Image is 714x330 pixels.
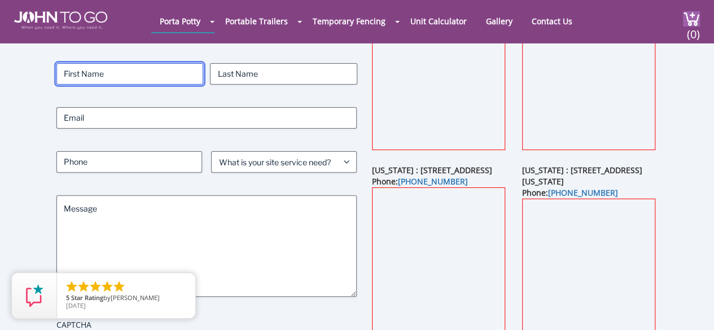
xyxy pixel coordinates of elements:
li:  [112,280,126,293]
li:  [100,280,114,293]
a: Porta Potty [151,10,209,32]
b: Phone: [372,176,468,187]
img: JOHN to go [14,11,107,29]
a: Contact Us [523,10,581,32]
b: [US_STATE] : [STREET_ADDRESS] [372,165,492,175]
input: Phone [56,151,202,173]
a: [PHONE_NUMBER] [548,187,618,198]
a: [PHONE_NUMBER] [398,176,468,187]
span: [PERSON_NAME] [111,293,160,302]
span: 5 [66,293,69,302]
li:  [65,280,78,293]
span: by [66,294,186,302]
b: Phone: [522,187,618,198]
input: Last Name [210,63,357,85]
span: (0) [686,17,700,42]
a: Portable Trailers [217,10,296,32]
span: [DATE] [66,301,86,310]
img: cart a [683,11,700,27]
a: Unit Calculator [402,10,475,32]
b: [US_STATE] : [STREET_ADDRESS][US_STATE] [522,165,642,187]
span: Star Rating [71,293,103,302]
a: Gallery [478,10,521,32]
img: Review Rating [23,284,46,307]
li:  [89,280,102,293]
input: First Name [56,63,203,85]
li:  [77,280,90,293]
input: Email [56,107,357,129]
a: Temporary Fencing [304,10,394,32]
